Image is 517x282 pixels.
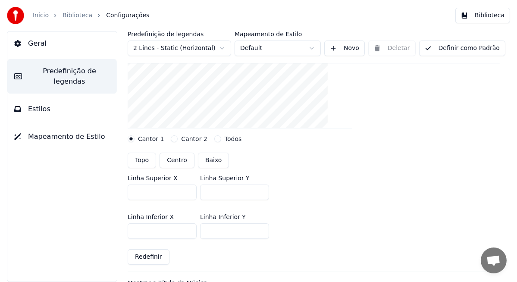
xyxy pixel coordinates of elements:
[128,249,169,265] button: Redefinir
[128,153,156,168] button: Topo
[200,214,246,220] label: Linha Inferior Y
[28,104,50,114] span: Estilos
[181,136,207,142] label: Cantor 2
[138,136,164,142] label: Cantor 1
[7,59,117,94] button: Predefinição de legendas
[7,7,24,24] img: youka
[106,11,149,20] span: Configurações
[63,11,92,20] a: Biblioteca
[324,41,365,56] button: Novo
[200,175,250,181] label: Linha Superior Y
[235,31,321,37] label: Mapeamento de Estilo
[198,153,229,168] button: Baixo
[28,132,105,142] span: Mapeamento de Estilo
[128,175,178,181] label: Linha Superior X
[7,31,117,56] button: Geral
[160,153,194,168] button: Centro
[28,38,47,49] span: Geral
[455,8,510,23] button: Biblioteca
[7,125,117,149] button: Mapeamento de Estilo
[7,97,117,121] button: Estilos
[128,31,231,37] label: Predefinição de legendas
[225,136,241,142] label: Todos
[29,66,110,87] span: Predefinição de legendas
[33,11,149,20] nav: breadcrumb
[481,248,507,273] div: Bate-papo aberto
[419,41,505,56] button: Definir como Padrão
[33,11,49,20] a: Início
[128,214,174,220] label: Linha Inferior X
